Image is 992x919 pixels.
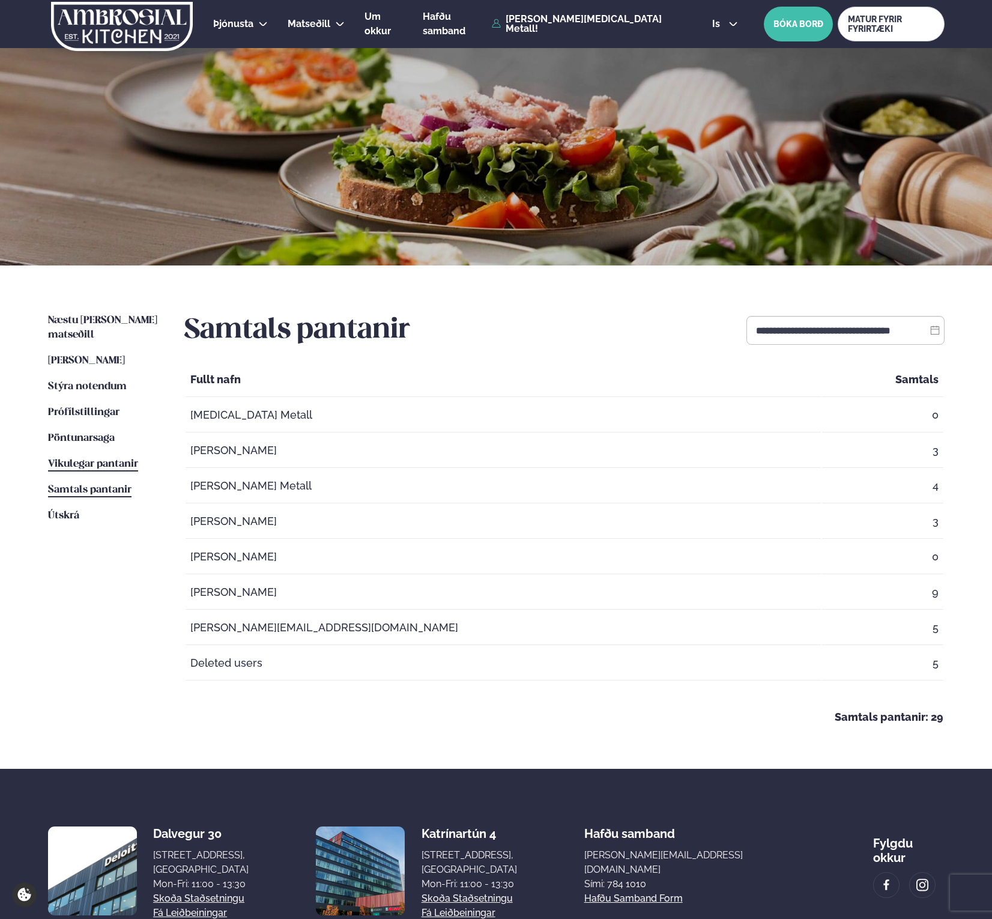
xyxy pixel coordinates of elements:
[703,19,748,29] button: is
[838,7,944,41] a: MATUR FYRIR FYRIRTÆKI
[916,878,929,892] img: image alt
[822,363,943,397] th: Samtals
[873,826,944,865] div: Fylgdu okkur
[48,826,137,915] img: image alt
[48,485,132,495] span: Samtals pantanir
[48,381,127,392] span: Stýra notendum
[584,891,683,906] a: Hafðu samband form
[12,882,37,907] a: Cookie settings
[48,459,138,469] span: Vikulegar pantanir
[48,356,125,366] span: [PERSON_NAME]
[288,17,330,31] a: Matseðill
[880,878,893,892] img: image alt
[48,433,115,443] span: Pöntunarsaga
[213,18,253,29] span: Þjónusta
[822,469,943,503] td: 4
[288,18,330,29] span: Matseðill
[423,10,486,38] a: Hafðu samband
[364,11,391,37] span: Um okkur
[422,848,517,877] div: [STREET_ADDRESS], [GEOGRAPHIC_DATA]
[48,380,127,394] a: Stýra notendum
[186,434,821,468] td: [PERSON_NAME]
[153,877,249,891] div: Mon-Fri: 11:00 - 13:30
[835,711,943,723] strong: Samtals pantanir: 29
[584,848,806,877] a: [PERSON_NAME][EMAIL_ADDRESS][DOMAIN_NAME]
[186,646,821,681] td: Deleted users
[422,877,517,891] div: Mon-Fri: 11:00 - 13:30
[48,431,115,446] a: Pöntunarsaga
[316,826,405,915] img: image alt
[422,891,513,906] a: Skoða staðsetningu
[50,2,194,51] img: logo
[822,611,943,645] td: 5
[186,611,821,645] td: [PERSON_NAME][EMAIL_ADDRESS][DOMAIN_NAME]
[764,7,833,41] button: BÓKA BORÐ
[48,314,160,342] a: Næstu [PERSON_NAME] matseðill
[423,11,465,37] span: Hafðu samband
[584,817,675,841] span: Hafðu samband
[422,826,517,841] div: Katrínartún 4
[186,469,821,503] td: [PERSON_NAME] Metall
[186,505,821,539] td: [PERSON_NAME]
[822,646,943,681] td: 5
[874,873,899,898] a: image alt
[184,314,410,347] h2: Samtals pantanir
[186,575,821,610] td: [PERSON_NAME]
[186,398,821,432] td: [MEDICAL_DATA] Metall
[48,509,79,523] a: Útskrá
[822,434,943,468] td: 3
[48,483,132,497] a: Samtals pantanir
[822,575,943,610] td: 9
[48,457,138,472] a: Vikulegar pantanir
[910,873,935,898] a: image alt
[48,315,157,340] span: Næstu [PERSON_NAME] matseðill
[153,848,249,877] div: [STREET_ADDRESS], [GEOGRAPHIC_DATA]
[48,511,79,521] span: Útskrá
[712,19,724,29] span: is
[186,363,821,397] th: Fullt nafn
[492,14,685,34] a: [PERSON_NAME][MEDICAL_DATA] Metall!
[584,877,806,891] p: Sími: 784 1010
[153,891,244,906] a: Skoða staðsetningu
[153,826,249,841] div: Dalvegur 30
[822,505,943,539] td: 3
[48,407,119,417] span: Prófílstillingar
[48,405,119,420] a: Prófílstillingar
[48,354,125,368] a: [PERSON_NAME]
[822,398,943,432] td: 0
[186,540,821,574] td: [PERSON_NAME]
[213,17,253,31] a: Þjónusta
[364,10,403,38] a: Um okkur
[822,540,943,574] td: 0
